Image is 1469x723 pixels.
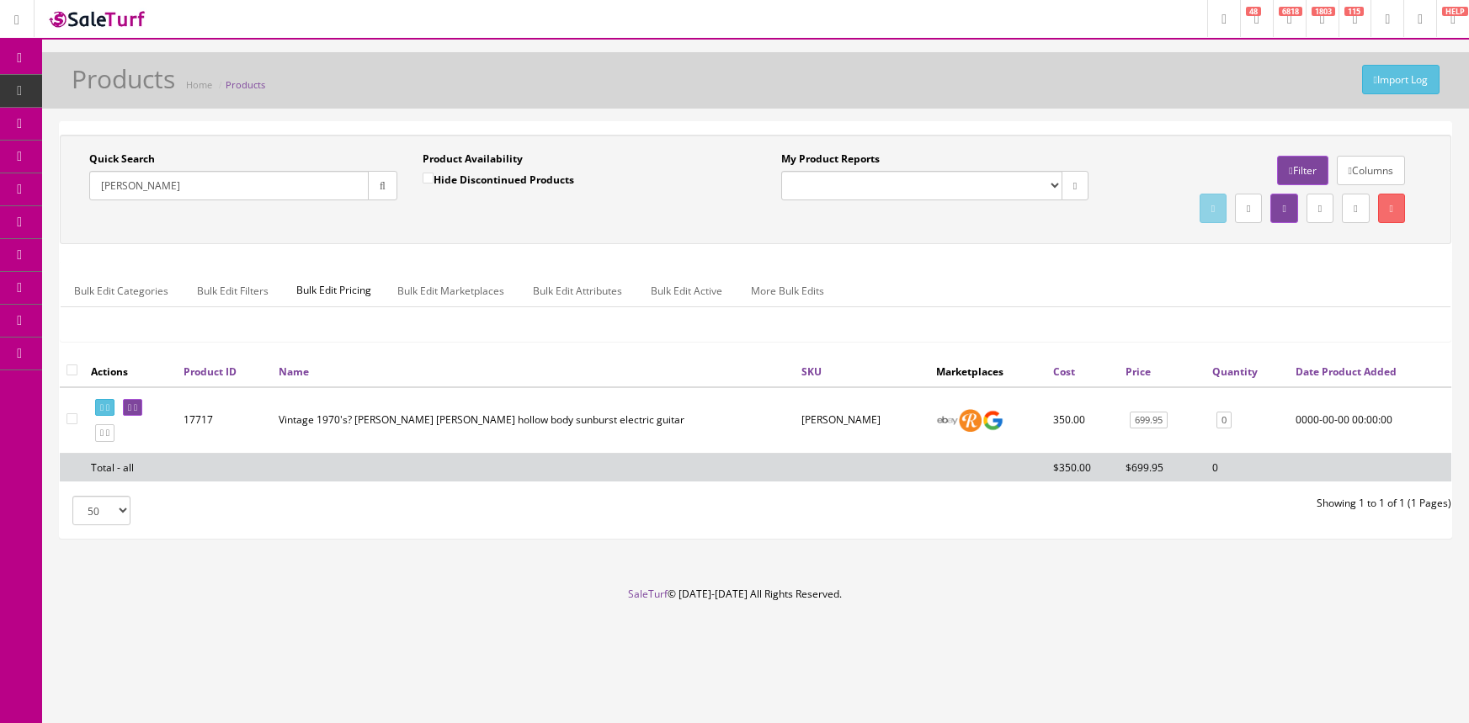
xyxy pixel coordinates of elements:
[1216,412,1232,429] a: 0
[1337,156,1405,185] a: Columns
[72,65,175,93] h1: Products
[1289,387,1451,454] td: 0000-00-00 00:00:00
[84,356,177,386] th: Actions
[519,274,636,307] a: Bulk Edit Attributes
[423,173,434,183] input: Hide Discontinued Products
[47,8,148,30] img: SaleTurf
[1046,387,1119,454] td: 350.00
[737,274,838,307] a: More Bulk Edits
[1126,364,1151,379] a: Price
[89,152,155,167] label: Quick Search
[1279,7,1302,16] span: 6818
[1053,364,1075,379] a: Cost
[226,78,265,91] a: Products
[279,364,309,379] a: Name
[795,387,929,454] td: VENTURA-Barney
[177,387,272,454] td: 17717
[1046,453,1119,481] td: $350.00
[423,152,523,167] label: Product Availability
[1212,364,1258,379] a: Quantity
[628,587,668,601] a: SaleTurf
[959,409,982,432] img: reverb
[1362,65,1440,94] a: Import Log
[929,356,1046,386] th: Marketplaces
[1312,7,1335,16] span: 1803
[184,364,237,379] a: Product ID
[184,274,282,307] a: Bulk Edit Filters
[1442,7,1468,16] span: HELP
[186,78,212,91] a: Home
[84,453,177,481] td: Total - all
[89,171,369,200] input: Search
[423,171,574,188] label: Hide Discontinued Products
[272,387,795,454] td: Vintage 1970's? Ventura Barney Kessell hollow body sunburst electric guitar
[756,496,1465,511] div: Showing 1 to 1 of 1 (1 Pages)
[1296,364,1397,379] a: Date Product Added
[982,409,1004,432] img: google_shopping
[1277,156,1328,185] a: Filter
[384,274,518,307] a: Bulk Edit Marketplaces
[1246,7,1261,16] span: 48
[936,409,959,432] img: ebay
[1344,7,1364,16] span: 115
[801,364,822,379] a: SKU
[1130,412,1168,429] a: 699.95
[61,274,182,307] a: Bulk Edit Categories
[1119,453,1206,481] td: $699.95
[637,274,736,307] a: Bulk Edit Active
[284,274,384,306] span: Bulk Edit Pricing
[781,152,880,167] label: My Product Reports
[1206,453,1289,481] td: 0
